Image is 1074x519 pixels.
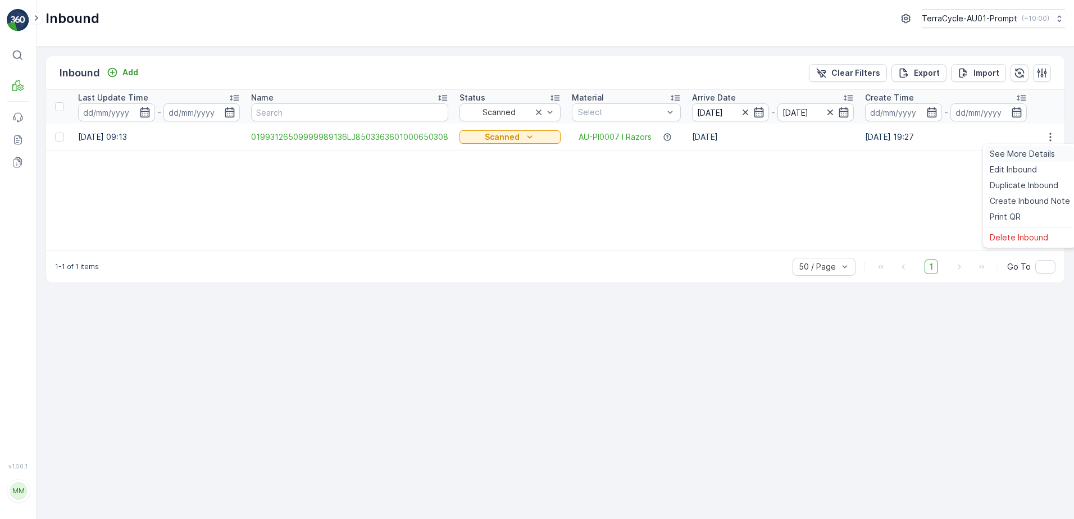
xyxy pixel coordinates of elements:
[771,106,775,119] p: -
[418,10,653,23] p: 01993126509999989136LJ8501296301000650302
[459,92,485,103] p: Status
[692,103,769,121] input: dd/mm/yyyy
[122,67,138,78] p: Add
[990,232,1048,243] span: Delete Inbound
[63,221,93,231] span: 3.72 kg
[78,103,155,121] input: dd/mm/yyyy
[990,164,1037,175] span: Edit Inbound
[55,262,99,271] p: 1-1 of 1 items
[692,92,736,103] p: Arrive Date
[578,107,663,118] p: Select
[951,64,1006,82] button: Import
[10,277,63,286] span: Last Weight :
[7,463,29,470] span: v 1.50.1
[831,67,880,79] p: Clear Filters
[922,13,1017,24] p: TerraCycle-AU01-Prompt
[859,124,1032,151] td: [DATE] 19:27
[973,67,999,79] p: Import
[1007,261,1031,272] span: Go To
[459,130,561,144] button: Scanned
[572,92,604,103] p: Material
[865,103,942,121] input: dd/mm/yyyy
[777,103,854,121] input: dd/mm/yyyy
[60,65,100,81] p: Inbound
[944,106,948,119] p: -
[686,124,859,151] td: [DATE]
[157,106,161,119] p: -
[163,103,240,121] input: dd/mm/yyyy
[62,258,92,268] span: 3.72 kg
[7,472,29,510] button: MM
[865,92,914,103] p: Create Time
[485,131,520,143] p: Scanned
[251,92,274,103] p: Name
[990,195,1070,207] span: Create Inbound Note
[809,64,887,82] button: Clear Filters
[10,221,63,231] span: First Weight :
[45,10,99,28] p: Inbound
[925,259,938,274] span: 1
[7,9,29,31] img: logo
[251,103,448,121] input: Search
[63,277,80,286] span: 0 kg
[990,180,1058,191] span: Duplicate Inbound
[37,184,233,194] span: 01993126509999989136LJ8501296301000650302
[251,131,448,143] a: 01993126509999989136LJ8503363601000650308
[78,92,148,103] p: Last Update Time
[55,133,64,142] div: Toggle Row Selected
[891,64,946,82] button: Export
[579,131,652,143] a: AU-PI0007 I Razors
[10,184,37,194] span: Name :
[990,148,1055,160] span: See More Details
[990,211,1021,222] span: Print QR
[102,66,143,79] button: Add
[10,203,60,212] span: Arrive Date :
[72,124,245,151] td: [DATE] 09:13
[69,240,185,249] span: AU-PI0032 I Home and Office
[922,9,1065,28] button: TerraCycle-AU01-Prompt(+10:00)
[60,203,86,212] span: [DATE]
[10,240,69,249] span: Material Type :
[914,67,940,79] p: Export
[10,258,62,268] span: Net Amount :
[10,482,28,500] div: MM
[1022,14,1049,23] p: ( +10:00 )
[950,103,1027,121] input: dd/mm/yyyy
